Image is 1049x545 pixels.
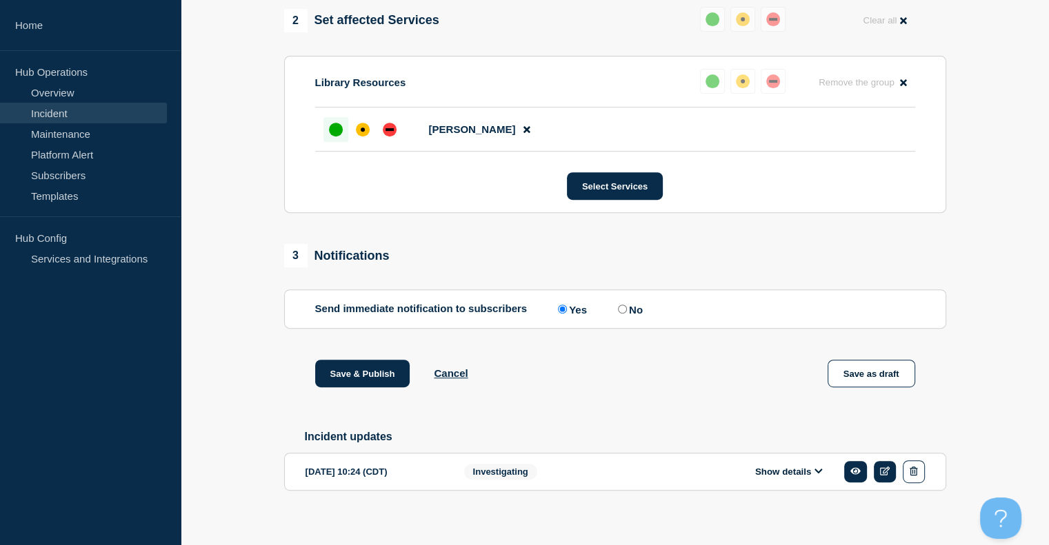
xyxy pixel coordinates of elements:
button: Show details [751,466,827,477]
div: Send immediate notification to subscribers [315,302,915,316]
p: Send immediate notification to subscribers [315,302,528,316]
button: Select Services [567,172,663,200]
button: up [700,7,725,32]
div: Notifications [284,244,390,267]
input: Yes [558,305,567,313]
div: down [383,123,397,136]
span: 3 [284,244,308,267]
button: Save & Publish [315,360,410,387]
span: Investigating [464,464,537,480]
div: Set affected Services [284,9,439,32]
div: down [766,74,780,88]
div: affected [736,12,750,26]
div: up [706,74,719,88]
div: affected [356,123,370,136]
button: affected [730,69,755,94]
iframe: Help Scout Beacon - Open [980,497,1021,539]
div: down [766,12,780,26]
div: up [329,123,343,136]
div: up [706,12,719,26]
button: Remove the group [810,69,915,96]
label: Yes [555,302,587,316]
button: up [700,69,725,94]
button: affected [730,7,755,32]
div: affected [736,74,750,88]
button: Save as draft [828,360,915,387]
button: down [761,69,786,94]
span: [PERSON_NAME] [429,123,516,135]
button: down [761,7,786,32]
div: [DATE] 10:24 (CDT) [306,460,443,483]
button: Cancel [434,367,468,379]
p: Library Resources [315,76,406,88]
label: No [615,302,643,316]
input: No [618,305,627,313]
button: Clear all [855,7,915,34]
span: 2 [284,9,308,32]
h2: Incident updates [305,431,946,443]
span: Remove the group [819,77,895,88]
